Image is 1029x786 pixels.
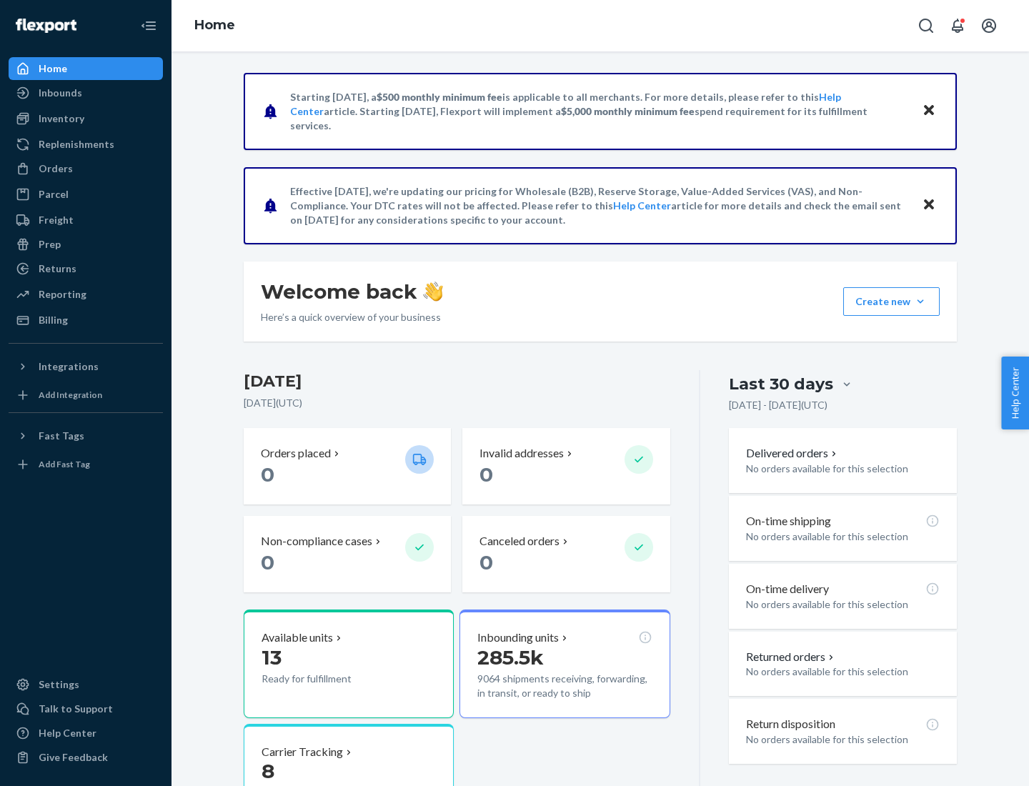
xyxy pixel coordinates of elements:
[746,462,940,476] p: No orders available for this selection
[262,672,394,686] p: Ready for fulfillment
[9,746,163,769] button: Give Feedback
[9,209,163,232] a: Freight
[423,282,443,302] img: hand-wave emoji
[477,630,559,646] p: Inbounding units
[729,373,833,395] div: Last 30 days
[9,81,163,104] a: Inbounds
[9,355,163,378] button: Integrations
[16,19,76,33] img: Flexport logo
[1001,357,1029,429] button: Help Center
[261,462,274,487] span: 0
[262,645,282,670] span: 13
[39,750,108,765] div: Give Feedback
[261,533,372,549] p: Non-compliance cases
[920,195,938,216] button: Close
[613,199,671,212] a: Help Center
[261,550,274,574] span: 0
[9,453,163,476] a: Add Fast Tag
[261,279,443,304] h1: Welcome back
[459,610,670,718] button: Inbounding units285.5k9064 shipments receiving, forwarding, in transit, or ready to ship
[912,11,940,40] button: Open Search Box
[39,262,76,276] div: Returns
[746,649,837,665] button: Returned orders
[479,533,560,549] p: Canceled orders
[746,581,829,597] p: On-time delivery
[262,759,274,783] span: 8
[39,287,86,302] div: Reporting
[746,732,940,747] p: No orders available for this selection
[9,697,163,720] a: Talk to Support
[39,389,102,401] div: Add Integration
[746,716,835,732] p: Return disposition
[39,429,84,443] div: Fast Tags
[479,550,493,574] span: 0
[9,107,163,130] a: Inventory
[9,283,163,306] a: Reporting
[377,91,502,103] span: $500 monthly minimum fee
[9,257,163,280] a: Returns
[39,213,74,227] div: Freight
[244,428,451,504] button: Orders placed 0
[290,90,908,133] p: Starting [DATE], a is applicable to all merchants. For more details, please refer to this article...
[39,111,84,126] div: Inventory
[244,370,670,393] h3: [DATE]
[39,61,67,76] div: Home
[39,237,61,252] div: Prep
[39,677,79,692] div: Settings
[746,529,940,544] p: No orders available for this selection
[975,11,1003,40] button: Open account menu
[9,183,163,206] a: Parcel
[39,137,114,151] div: Replenishments
[9,233,163,256] a: Prep
[9,384,163,407] a: Add Integration
[39,702,113,716] div: Talk to Support
[477,645,544,670] span: 285.5k
[244,396,670,410] p: [DATE] ( UTC )
[943,11,972,40] button: Open notifications
[39,161,73,176] div: Orders
[261,445,331,462] p: Orders placed
[9,157,163,180] a: Orders
[729,398,827,412] p: [DATE] - [DATE] ( UTC )
[462,428,670,504] button: Invalid addresses 0
[746,597,940,612] p: No orders available for this selection
[479,462,493,487] span: 0
[561,105,695,117] span: $5,000 monthly minimum fee
[9,722,163,745] a: Help Center
[262,744,343,760] p: Carrier Tracking
[920,101,938,121] button: Close
[477,672,652,700] p: 9064 shipments receiving, forwarding, in transit, or ready to ship
[134,11,163,40] button: Close Navigation
[39,187,69,202] div: Parcel
[9,57,163,80] a: Home
[746,665,940,679] p: No orders available for this selection
[183,5,247,46] ol: breadcrumbs
[479,445,564,462] p: Invalid addresses
[39,86,82,100] div: Inbounds
[9,673,163,696] a: Settings
[290,184,908,227] p: Effective [DATE], we're updating our pricing for Wholesale (B2B), Reserve Storage, Value-Added Se...
[39,313,68,327] div: Billing
[244,516,451,592] button: Non-compliance cases 0
[262,630,333,646] p: Available units
[746,513,831,529] p: On-time shipping
[39,726,96,740] div: Help Center
[194,17,235,33] a: Home
[462,516,670,592] button: Canceled orders 0
[9,424,163,447] button: Fast Tags
[39,458,90,470] div: Add Fast Tag
[9,133,163,156] a: Replenishments
[261,310,443,324] p: Here’s a quick overview of your business
[39,359,99,374] div: Integrations
[843,287,940,316] button: Create new
[746,445,840,462] button: Delivered orders
[244,610,454,718] button: Available units13Ready for fulfillment
[9,309,163,332] a: Billing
